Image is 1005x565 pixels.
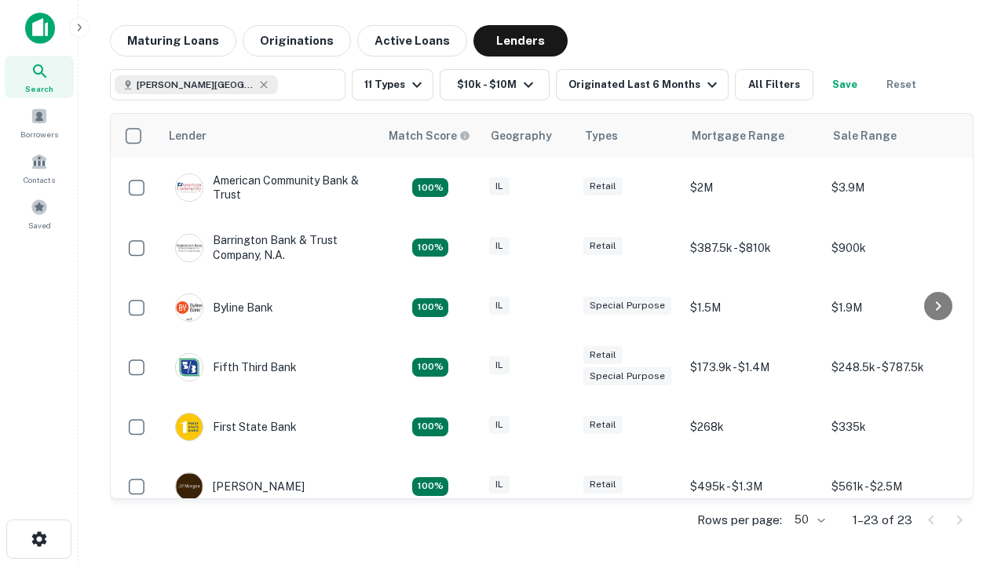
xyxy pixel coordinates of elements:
[5,147,74,189] a: Contacts
[176,235,203,261] img: picture
[137,78,254,92] span: [PERSON_NAME][GEOGRAPHIC_DATA], [GEOGRAPHIC_DATA]
[491,126,552,145] div: Geography
[243,25,351,56] button: Originations
[176,414,203,440] img: picture
[379,114,481,158] th: Capitalize uses an advanced AI algorithm to match your search with the best lender. The match sco...
[833,126,897,145] div: Sale Range
[583,177,623,195] div: Retail
[692,126,784,145] div: Mortgage Range
[412,298,448,317] div: Matching Properties: 2, hasApolloMatch: undefined
[489,237,510,255] div: IL
[876,69,926,100] button: Reset
[583,416,623,434] div: Retail
[175,173,364,202] div: American Community Bank & Trust
[583,237,623,255] div: Retail
[5,56,74,98] a: Search
[357,25,467,56] button: Active Loans
[175,413,297,441] div: First State Bank
[412,477,448,496] div: Matching Properties: 3, hasApolloMatch: undefined
[682,278,824,337] td: $1.5M
[824,337,965,397] td: $248.5k - $787.5k
[20,128,58,140] span: Borrowers
[682,457,824,516] td: $495k - $1.3M
[788,508,828,531] div: 50
[176,354,203,381] img: picture
[389,127,467,144] h6: Match Score
[176,174,203,201] img: picture
[169,126,206,145] div: Lender
[682,337,824,397] td: $173.9k - $1.4M
[568,75,722,94] div: Originated Last 6 Months
[682,217,824,277] td: $387.5k - $810k
[176,294,203,321] img: picture
[175,233,364,261] div: Barrington Bank & Trust Company, N.a.
[820,69,870,100] button: Save your search to get updates of matches that match your search criteria.
[24,173,55,186] span: Contacts
[412,239,448,257] div: Matching Properties: 3, hasApolloMatch: undefined
[583,297,671,315] div: Special Purpose
[412,178,448,197] div: Matching Properties: 2, hasApolloMatch: undefined
[556,69,729,100] button: Originated Last 6 Months
[159,114,379,158] th: Lender
[175,293,273,322] div: Byline Bank
[175,472,305,501] div: [PERSON_NAME]
[824,457,965,516] td: $561k - $2.5M
[5,101,74,144] a: Borrowers
[489,297,510,315] div: IL
[489,476,510,494] div: IL
[824,158,965,217] td: $3.9M
[583,367,671,385] div: Special Purpose
[585,126,618,145] div: Types
[489,177,510,195] div: IL
[176,473,203,500] img: picture
[412,417,448,436] div: Matching Properties: 2, hasApolloMatch: undefined
[489,416,510,434] div: IL
[473,25,568,56] button: Lenders
[5,192,74,235] a: Saved
[697,511,782,530] p: Rows per page:
[576,114,682,158] th: Types
[489,356,510,374] div: IL
[25,13,55,44] img: capitalize-icon.png
[926,389,1005,465] iframe: Chat Widget
[735,69,813,100] button: All Filters
[25,82,53,95] span: Search
[853,511,912,530] p: 1–23 of 23
[682,114,824,158] th: Mortgage Range
[389,127,470,144] div: Capitalize uses an advanced AI algorithm to match your search with the best lender. The match sco...
[583,346,623,364] div: Retail
[352,69,433,100] button: 11 Types
[682,397,824,457] td: $268k
[412,358,448,377] div: Matching Properties: 2, hasApolloMatch: undefined
[481,114,576,158] th: Geography
[28,219,51,231] span: Saved
[824,397,965,457] td: $335k
[824,217,965,277] td: $900k
[682,158,824,217] td: $2M
[824,278,965,337] td: $1.9M
[824,114,965,158] th: Sale Range
[583,476,623,494] div: Retail
[110,25,236,56] button: Maturing Loans
[440,69,550,100] button: $10k - $10M
[175,353,297,381] div: Fifth Third Bank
